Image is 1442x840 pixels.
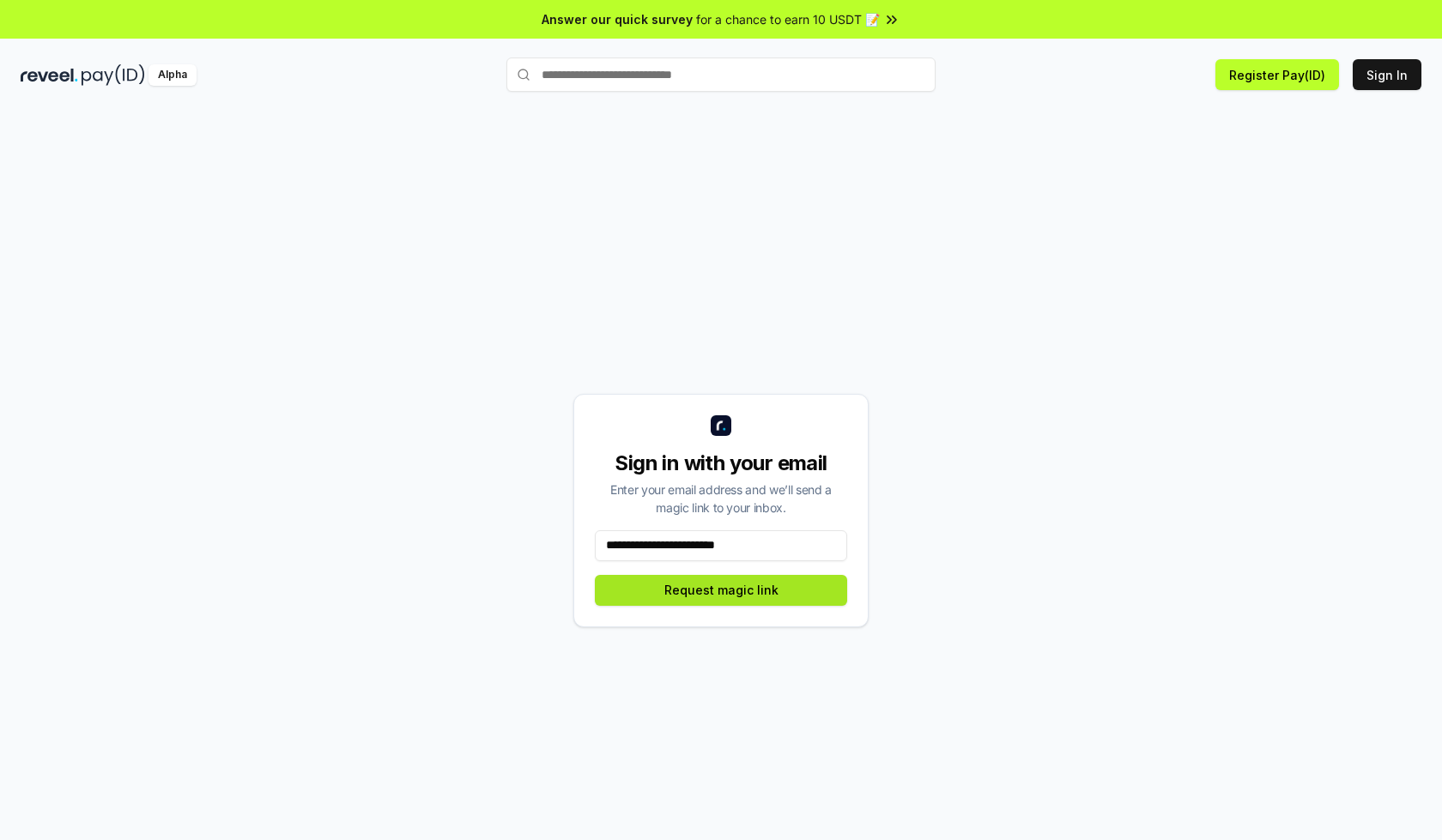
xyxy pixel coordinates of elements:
div: Alpha [148,64,197,86]
button: Register Pay(ID) [1215,59,1339,90]
img: logo_small [711,415,731,436]
img: reveel_dark [21,64,78,86]
div: Sign in with your email [595,450,847,477]
button: Request magic link [595,575,847,606]
button: Sign In [1353,59,1421,90]
span: Answer our quick survey [542,10,693,28]
img: pay_id [82,64,145,86]
div: Enter your email address and we’ll send a magic link to your inbox. [595,480,847,517]
span: for a chance to earn 10 USDT 📝 [696,10,880,28]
